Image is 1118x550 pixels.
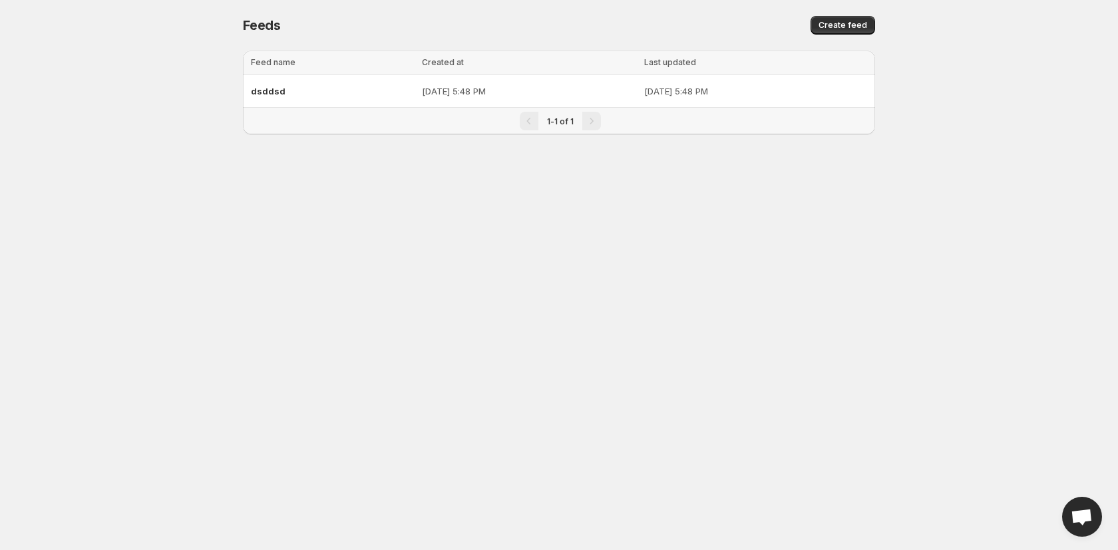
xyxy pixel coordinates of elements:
[819,20,867,31] span: Create feed
[422,84,636,98] p: [DATE] 5:48 PM
[422,57,464,67] span: Created at
[243,17,281,33] span: Feeds
[811,16,875,35] button: Create feed
[251,86,285,96] span: dsddsd
[644,57,696,67] span: Last updated
[644,84,867,98] p: [DATE] 5:48 PM
[547,116,574,126] span: 1-1 of 1
[243,107,875,134] nav: Pagination
[1062,497,1102,537] a: Open chat
[251,57,295,67] span: Feed name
